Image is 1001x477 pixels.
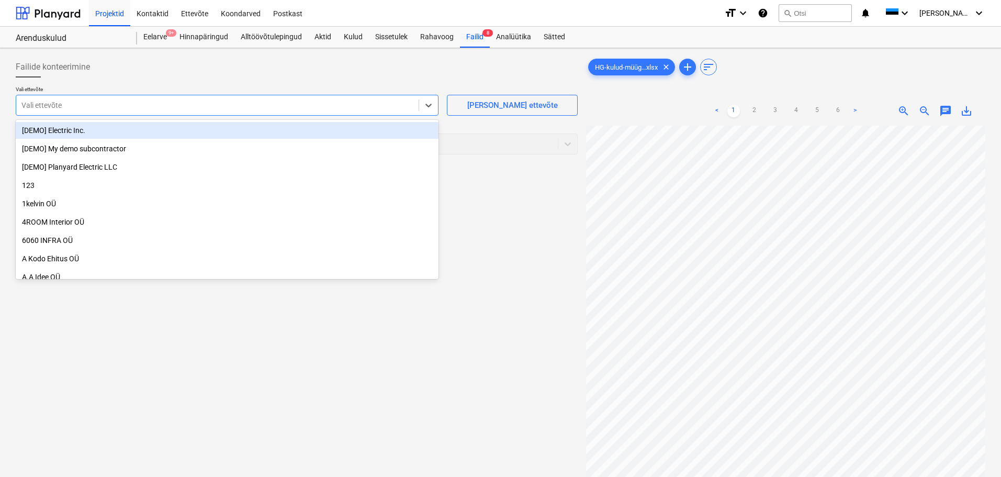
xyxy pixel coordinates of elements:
[16,61,90,73] span: Failide konteerimine
[16,177,438,194] div: 123
[16,86,438,95] p: Vali ettevõte
[16,159,438,175] div: [DEMO] Planyard Electric LLC
[702,61,715,73] span: sort
[16,122,438,139] div: [DEMO] Electric Inc.
[919,9,972,17] span: [PERSON_NAME]
[737,7,749,19] i: keyboard_arrow_down
[849,105,861,117] a: Next page
[137,27,173,48] a: Eelarve9+
[460,27,490,48] div: Failid
[727,105,740,117] a: Page 1 is your current page
[939,105,952,117] span: chat
[918,105,931,117] span: zoom_out
[482,29,493,37] span: 8
[748,105,761,117] a: Page 2
[16,232,438,249] div: 6060 INFRA OÜ
[898,7,911,19] i: keyboard_arrow_down
[16,269,438,285] div: A.A Idee OÜ
[447,95,578,116] button: [PERSON_NAME] ettevõte
[769,105,782,117] a: Page 3
[589,63,664,71] span: HG-kulud-müüg...xlsx
[832,105,845,117] a: Page 6
[414,27,460,48] a: Rahavoog
[711,105,723,117] a: Previous page
[537,27,571,48] a: Sätted
[860,7,871,19] i: notifications
[660,61,672,73] span: clear
[973,7,985,19] i: keyboard_arrow_down
[467,98,558,112] div: [PERSON_NAME] ettevõte
[783,9,792,17] span: search
[588,59,675,75] div: HG-kulud-müüg...xlsx
[173,27,234,48] a: Hinnapäringud
[960,105,973,117] span: save_alt
[811,105,824,117] a: Page 5
[724,7,737,19] i: format_size
[758,7,768,19] i: Abikeskus
[166,29,176,37] span: 9+
[234,27,308,48] a: Alltöövõtulepingud
[897,105,910,117] span: zoom_in
[308,27,338,48] a: Aktid
[681,61,694,73] span: add
[460,27,490,48] a: Failid8
[369,27,414,48] a: Sissetulek
[16,33,125,44] div: Arenduskulud
[16,140,438,157] div: [DEMO] My demo subcontractor
[16,195,438,212] div: 1kelvin OÜ
[779,4,852,22] button: Otsi
[490,27,537,48] a: Analüütika
[137,27,173,48] div: Eelarve
[16,250,438,267] div: A Kodo Ehitus OÜ
[790,105,803,117] a: Page 4
[338,27,369,48] a: Kulud
[16,214,438,230] div: 4ROOM Interior OÜ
